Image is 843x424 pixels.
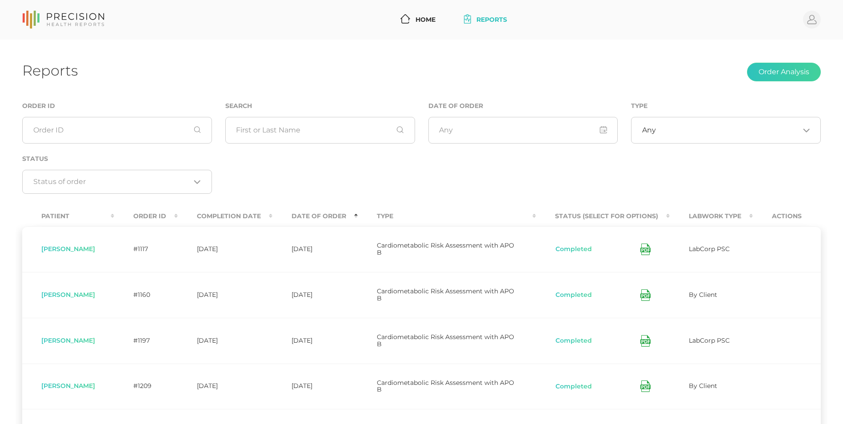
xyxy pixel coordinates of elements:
[114,206,178,226] th: Order ID : activate to sort column ascending
[358,206,536,226] th: Type : activate to sort column ascending
[114,226,178,272] td: #1117
[178,318,272,364] td: [DATE]
[689,382,717,390] span: By Client
[397,12,439,28] a: Home
[377,241,514,256] span: Cardiometabolic Risk Assessment with APO B
[747,63,821,81] button: Order Analysis
[225,102,252,110] label: Search
[272,364,358,409] td: [DATE]
[428,117,618,144] input: Any
[555,382,592,391] button: Completed
[114,318,178,364] td: #1197
[22,155,48,163] label: Status
[555,245,592,254] button: Completed
[22,117,212,144] input: Order ID
[689,245,730,253] span: LabCorp PSC
[377,379,514,394] span: Cardiometabolic Risk Assessment with APO B
[114,272,178,318] td: #1160
[272,272,358,318] td: [DATE]
[22,62,78,79] h1: Reports
[689,336,730,344] span: LabCorp PSC
[555,336,592,345] button: Completed
[22,102,55,110] label: Order ID
[272,318,358,364] td: [DATE]
[22,206,114,226] th: Patient : activate to sort column ascending
[41,291,95,299] span: [PERSON_NAME]
[656,126,799,135] input: Search for option
[41,245,95,253] span: [PERSON_NAME]
[631,102,647,110] label: Type
[22,170,212,194] div: Search for option
[689,291,717,299] span: By Client
[555,291,592,300] button: Completed
[33,177,191,186] input: Search for option
[114,364,178,409] td: #1209
[631,117,821,144] div: Search for option
[642,126,656,135] span: Any
[41,382,95,390] span: [PERSON_NAME]
[377,333,514,348] span: Cardiometabolic Risk Assessment with APO B
[670,206,753,226] th: Labwork Type : activate to sort column ascending
[536,206,670,226] th: Status (Select for Options) : activate to sort column ascending
[225,117,415,144] input: First or Last Name
[272,206,358,226] th: Date Of Order : activate to sort column descending
[753,206,821,226] th: Actions
[178,226,272,272] td: [DATE]
[178,364,272,409] td: [DATE]
[178,272,272,318] td: [DATE]
[178,206,272,226] th: Completion Date : activate to sort column ascending
[41,336,95,344] span: [PERSON_NAME]
[428,102,483,110] label: Date of Order
[460,12,511,28] a: Reports
[377,287,514,302] span: Cardiometabolic Risk Assessment with APO B
[272,226,358,272] td: [DATE]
